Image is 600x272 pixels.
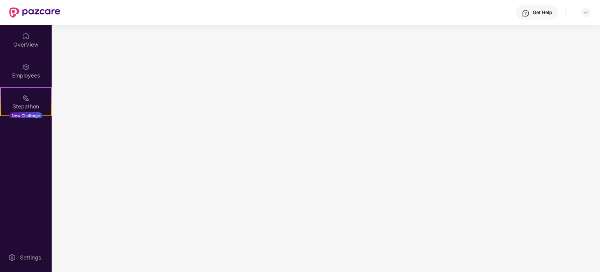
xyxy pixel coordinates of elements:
[9,7,60,18] img: New Pazcare Logo
[22,32,30,40] img: svg+xml;base64,PHN2ZyBpZD0iSG9tZSIgeG1sbnM9Imh0dHA6Ly93d3cudzMub3JnLzIwMDAvc3ZnIiB3aWR0aD0iMjAiIG...
[9,112,42,119] div: New Challenge
[533,9,552,16] div: Get Help
[522,9,530,17] img: svg+xml;base64,PHN2ZyBpZD0iSGVscC0zMngzMiIgeG1sbnM9Imh0dHA6Ly93d3cudzMub3JnLzIwMDAvc3ZnIiB3aWR0aD...
[22,94,30,102] img: svg+xml;base64,PHN2ZyB4bWxucz0iaHR0cDovL3d3dy53My5vcmcvMjAwMC9zdmciIHdpZHRoPSIyMSIgaGVpZ2h0PSIyMC...
[8,254,16,261] img: svg+xml;base64,PHN2ZyBpZD0iU2V0dGluZy0yMHgyMCIgeG1sbnM9Imh0dHA6Ly93d3cudzMub3JnLzIwMDAvc3ZnIiB3aW...
[22,63,30,71] img: svg+xml;base64,PHN2ZyBpZD0iRW1wbG95ZWVzIiB4bWxucz0iaHR0cDovL3d3dy53My5vcmcvMjAwMC9zdmciIHdpZHRoPS...
[583,9,589,16] img: svg+xml;base64,PHN2ZyBpZD0iRHJvcGRvd24tMzJ4MzIiIHhtbG5zPSJodHRwOi8vd3d3LnczLm9yZy8yMDAwL3N2ZyIgd2...
[1,103,51,110] div: Stepathon
[18,254,43,261] div: Settings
